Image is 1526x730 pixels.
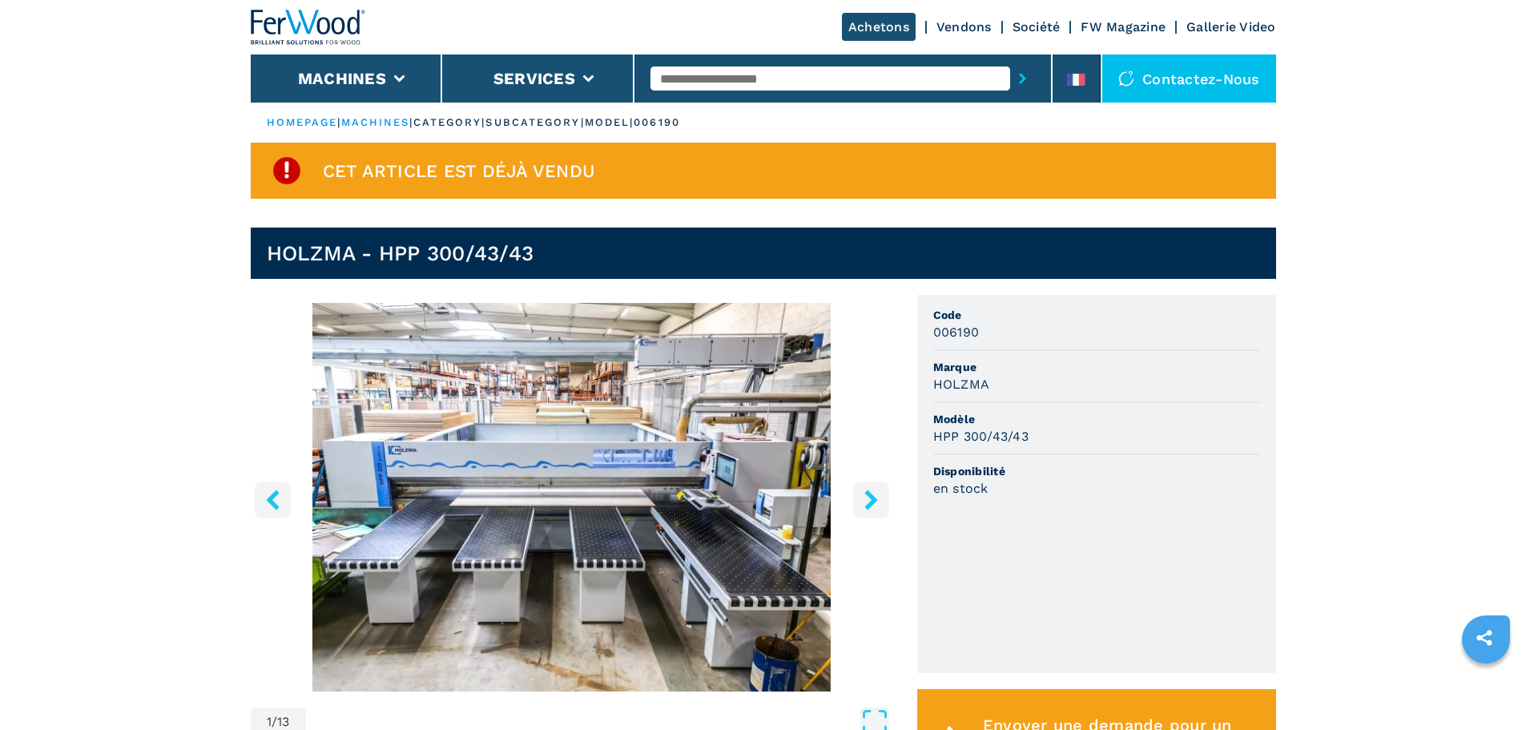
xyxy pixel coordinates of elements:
span: 1 [267,716,272,728]
a: FW Magazine [1081,19,1166,34]
h1: HOLZMA - HPP 300/43/43 [267,240,534,266]
h3: HPP 300/43/43 [933,427,1029,446]
button: submit-button [1010,60,1035,97]
span: | [337,116,340,128]
button: Services [493,69,575,88]
a: Vendons [936,19,992,34]
a: Achetons [842,13,916,41]
button: Machines [298,69,386,88]
h3: en stock [933,479,988,498]
span: 13 [277,716,290,728]
img: Contactez-nous [1118,71,1134,87]
span: / [272,716,277,728]
span: Marque [933,359,1260,375]
div: Go to Slide 1 [251,303,893,692]
span: Code [933,307,1260,323]
a: Gallerie Video [1186,19,1276,34]
button: left-button [255,482,291,518]
div: Contactez-nous [1102,54,1276,103]
span: | [409,116,413,128]
a: HOMEPAGE [267,116,338,128]
a: sharethis [1464,618,1504,658]
img: SoldProduct [271,155,303,187]
p: model | [585,115,634,130]
p: 006190 [634,115,680,130]
img: Ferwood [251,10,366,45]
a: machines [341,116,410,128]
span: Modèle [933,411,1260,427]
span: Disponibilité [933,463,1260,479]
button: right-button [853,482,889,518]
p: subcategory | [485,115,584,130]
h3: HOLZMA [933,375,990,393]
a: Société [1013,19,1061,34]
p: category | [413,115,486,130]
h3: 006190 [933,323,980,341]
span: Cet article est déjà vendu [323,162,596,180]
img: Scie À Panneaux À Chargement Frontal HOLZMA HPP 300/43/43 [251,303,893,692]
